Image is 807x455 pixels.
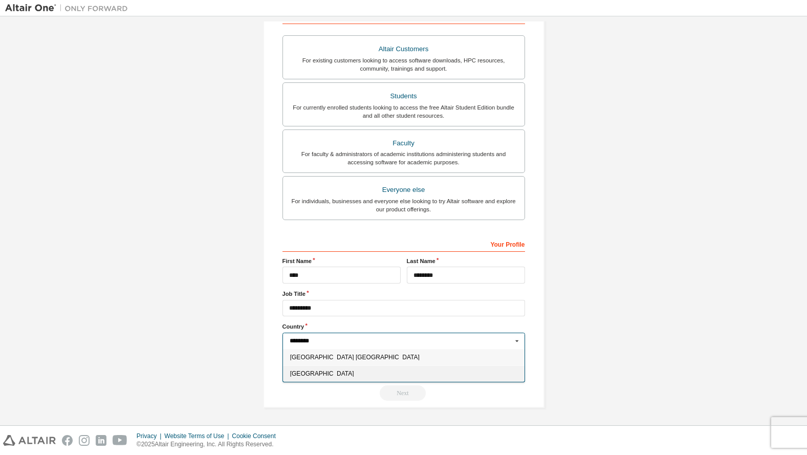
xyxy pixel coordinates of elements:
[282,322,525,331] label: Country
[290,354,517,360] span: [GEOGRAPHIC_DATA] [GEOGRAPHIC_DATA]
[290,371,517,377] span: [GEOGRAPHIC_DATA]
[289,150,518,166] div: For faculty & administrators of academic institutions administering students and accessing softwa...
[137,440,282,449] p: © 2025 Altair Engineering, Inc. All Rights Reserved.
[282,385,525,401] div: Read and acccept EULA to continue
[137,432,164,440] div: Privacy
[289,42,518,56] div: Altair Customers
[5,3,133,13] img: Altair One
[96,435,106,446] img: linkedin.svg
[289,56,518,73] div: For existing customers looking to access software downloads, HPC resources, community, trainings ...
[289,103,518,120] div: For currently enrolled students looking to access the free Altair Student Edition bundle and all ...
[79,435,90,446] img: instagram.svg
[282,290,525,298] label: Job Title
[289,136,518,150] div: Faculty
[3,435,56,446] img: altair_logo.svg
[164,432,232,440] div: Website Terms of Use
[282,235,525,252] div: Your Profile
[289,89,518,103] div: Students
[289,183,518,197] div: Everyone else
[113,435,127,446] img: youtube.svg
[289,197,518,213] div: For individuals, businesses and everyone else looking to try Altair software and explore our prod...
[62,435,73,446] img: facebook.svg
[232,432,281,440] div: Cookie Consent
[407,257,525,265] label: Last Name
[282,257,401,265] label: First Name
